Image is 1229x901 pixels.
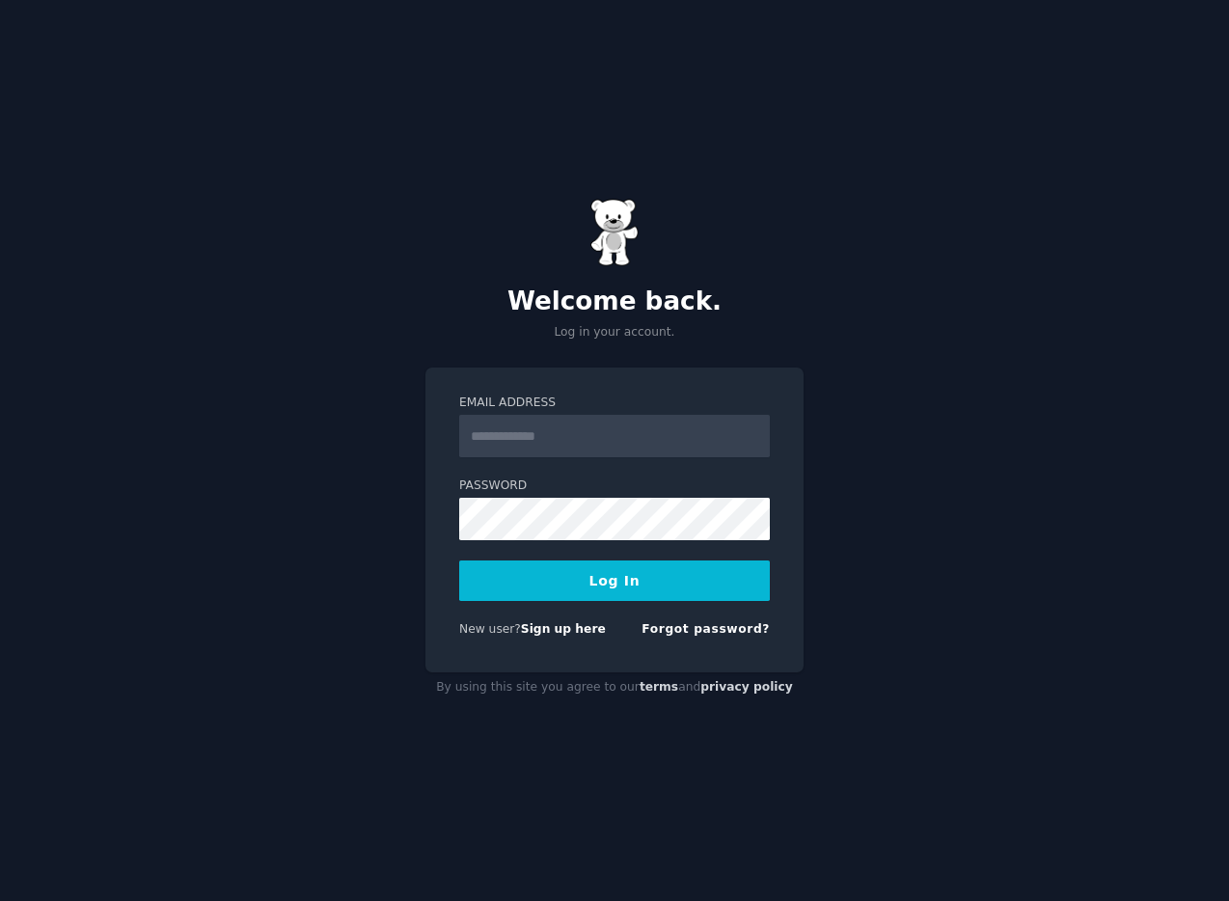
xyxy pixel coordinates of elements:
h2: Welcome back. [425,287,804,317]
img: Gummy Bear [590,199,639,266]
div: By using this site you agree to our and [425,672,804,703]
a: terms [640,680,678,694]
label: Password [459,478,770,495]
label: Email Address [459,395,770,412]
a: Sign up here [521,622,606,636]
button: Log In [459,560,770,601]
a: privacy policy [700,680,793,694]
p: Log in your account. [425,324,804,341]
a: Forgot password? [642,622,770,636]
span: New user? [459,622,521,636]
